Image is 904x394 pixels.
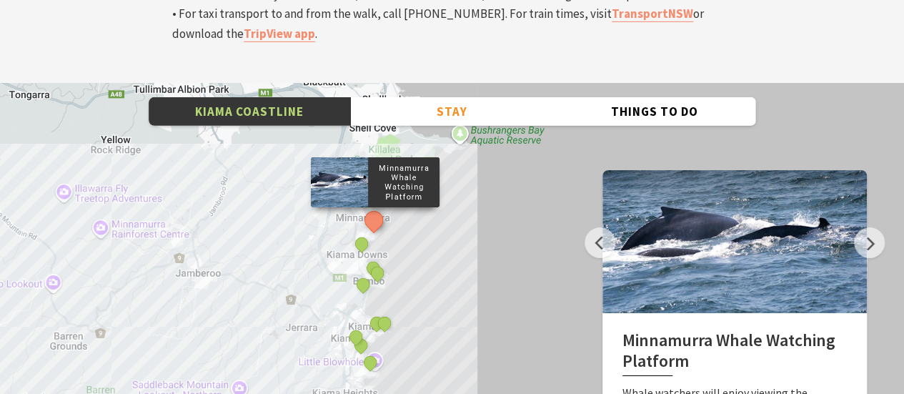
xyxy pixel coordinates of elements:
button: See detail about Minnamurra Whale Watching Platform [360,207,387,234]
button: Things To Do [553,97,755,127]
button: Stay [351,97,553,127]
a: TransportNSW [612,6,693,22]
button: See detail about Bombo Beach, Bombo [354,275,372,294]
button: Next [854,227,885,258]
button: See detail about Jones Beach, Kiama Downs [352,234,371,252]
h2: Minnamurra Whale Watching Platform [622,330,847,377]
button: Kiama Coastline [149,97,351,127]
a: TripView app [244,26,315,42]
button: Previous [585,227,615,258]
p: Minnamurra Whale Watching Platform [368,162,439,204]
button: See detail about Bombo Headland [367,264,386,282]
button: See detail about Kiama Blowhole [374,314,393,333]
button: See detail about Little Blowhole, Kiama [361,353,379,372]
button: See detail about Surf Beach, Kiama [347,327,365,346]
